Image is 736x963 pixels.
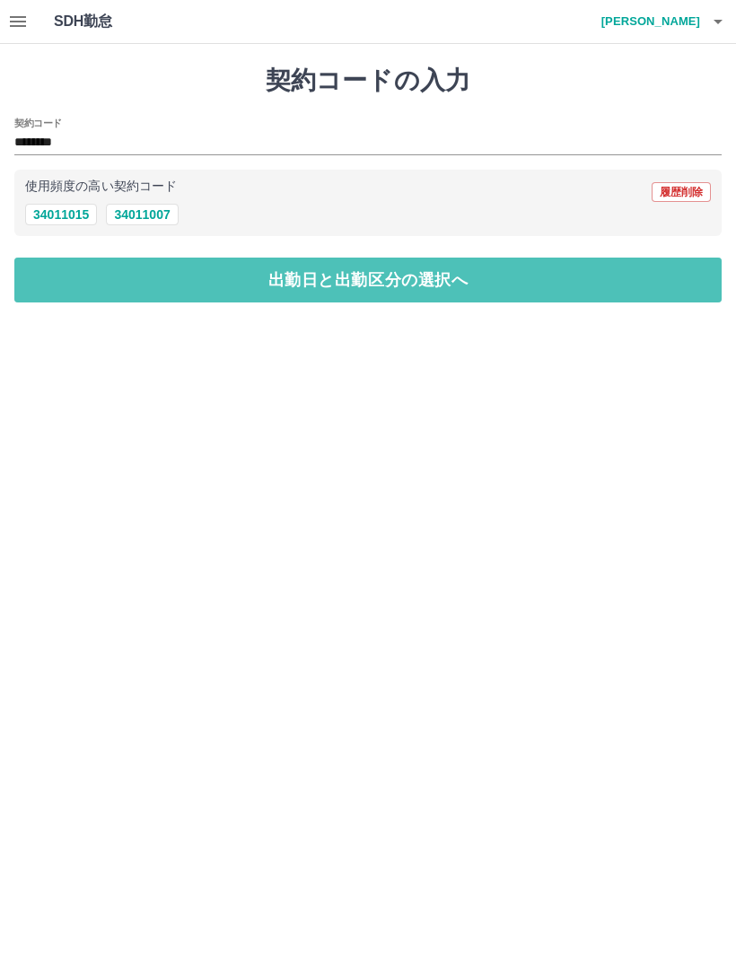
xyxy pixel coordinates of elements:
[14,258,722,302] button: 出勤日と出勤区分の選択へ
[25,180,177,193] p: 使用頻度の高い契約コード
[14,66,722,96] h1: 契約コードの入力
[14,116,62,130] h2: 契約コード
[652,182,711,202] button: 履歴削除
[25,204,97,225] button: 34011015
[106,204,178,225] button: 34011007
